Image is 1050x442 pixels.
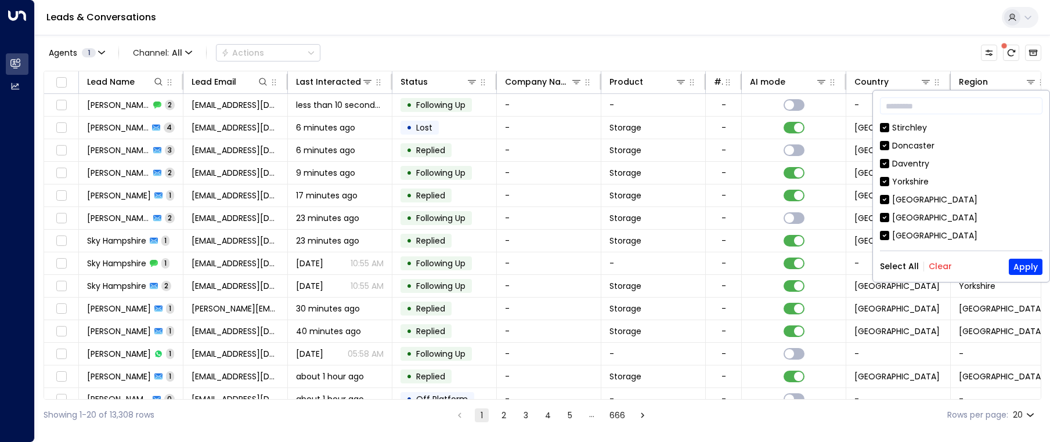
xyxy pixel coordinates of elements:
div: • [406,389,412,409]
div: Actions [221,48,264,58]
span: skyhampshire2020@gmail.com [192,280,279,292]
span: tracyparker03@icloud.com [192,393,279,405]
div: - [721,303,726,314]
div: Product [609,75,687,89]
nav: pagination navigation [452,408,650,422]
span: Michelle Smith [87,122,149,133]
span: 1 [166,303,174,313]
div: Yorkshire [880,176,1042,188]
span: Muhammad Ibrahim [87,303,151,314]
span: Following Up [416,99,466,111]
span: Replied [416,144,445,156]
span: 1 [166,371,174,381]
span: Toggle select row [54,279,68,294]
td: - [497,388,601,410]
span: 1 [161,236,169,245]
span: Shropshire [959,371,1044,382]
div: Last Interacted [296,75,373,89]
span: 23 minutes ago [296,212,359,224]
button: page 1 [475,408,489,422]
td: - [601,343,706,365]
span: United Kingdom [854,167,940,179]
div: [GEOGRAPHIC_DATA] [880,194,1042,206]
span: There are new threads available. Refresh the grid to view the latest updates. [1003,45,1019,61]
span: United Kingdom [854,371,940,382]
button: Go to page 2 [497,408,511,422]
span: about 1 hour ago [296,393,364,405]
div: • [406,95,412,115]
div: Doncaster [892,140,934,152]
span: Toggle select row [54,302,68,316]
span: Replied [416,303,445,314]
p: 10:55 AM [351,258,384,269]
button: Apply [1009,259,1042,275]
div: Lead Name [87,75,164,89]
span: Toggle select row [54,347,68,361]
span: Storage [609,167,641,179]
div: [GEOGRAPHIC_DATA] [892,212,977,224]
button: Go to page 4 [541,408,555,422]
button: Channel:All [128,45,197,61]
div: Showing 1-20 of 13,308 rows [44,409,154,421]
span: Toggle select row [54,143,68,158]
span: Johnny Attwater [87,325,151,337]
span: United Kingdom [854,190,940,201]
span: 4 [164,122,175,132]
span: Sky Hampshire [87,258,146,269]
div: - [721,258,726,269]
div: • [406,208,412,228]
div: - [721,371,726,382]
button: Go to page 5 [563,408,577,422]
button: Archived Leads [1025,45,1041,61]
td: - [497,298,601,320]
span: stuartcampbell7@icloud.com [192,371,279,382]
div: - [721,99,726,111]
div: • [406,321,412,341]
span: Toggle select row [54,369,68,384]
span: Toggle select row [54,256,68,271]
span: Replied [416,325,445,337]
span: Following Up [416,348,466,360]
div: Button group with a nested menu [216,44,320,61]
div: Country [854,75,932,89]
td: - [601,94,706,116]
div: # of people [714,75,735,89]
span: Toggle select row [54,211,68,226]
div: Product [609,75,643,89]
span: Yesterday [296,258,323,269]
div: Stirchley [892,122,927,134]
div: Country [854,75,889,89]
span: Storage [609,303,641,314]
div: - [721,212,726,224]
a: Leads & Conversations [46,10,156,24]
div: [GEOGRAPHIC_DATA] [892,230,977,242]
button: Go to next page [636,408,650,422]
span: United Kingdom [854,212,940,224]
span: 1 [166,349,174,358]
span: Toggle select row [54,121,68,135]
button: Select All [880,262,919,271]
td: - [497,320,601,342]
span: Neil Gibbons [87,144,150,156]
span: United Kingdom [854,303,940,314]
span: mikeasimpson2000@gmail.com [192,212,279,224]
td: - [497,365,601,387]
button: Customize [981,45,997,61]
span: Sky Hampshire [87,280,146,292]
span: muhammad.mdibrahim@nhs.net [192,303,279,314]
div: Doncaster [880,140,1042,152]
span: United Kingdom [854,235,940,247]
td: - [846,388,951,410]
span: 6 minutes ago [296,122,355,133]
span: 2 [165,213,175,223]
div: - [721,235,726,247]
span: Stuart Campbell [87,371,151,382]
span: Toggle select row [54,324,68,339]
button: Go to page 666 [607,408,627,422]
div: • [406,344,412,364]
span: United Kingdom [854,144,940,156]
div: - [721,144,726,156]
span: 9 minutes ago [296,167,355,179]
span: Toggle select row [54,98,68,113]
td: - [497,94,601,116]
